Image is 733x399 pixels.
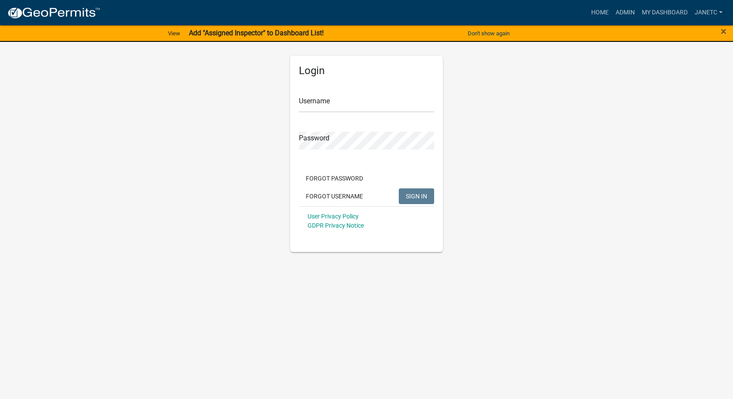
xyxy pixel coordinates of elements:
[399,188,434,204] button: SIGN IN
[308,213,359,220] a: User Privacy Policy
[588,4,612,21] a: Home
[612,4,638,21] a: Admin
[189,29,324,37] strong: Add "Assigned Inspector" to Dashboard List!
[299,188,370,204] button: Forgot Username
[299,171,370,186] button: Forgot Password
[638,4,691,21] a: My Dashboard
[299,65,434,77] h5: Login
[308,222,364,229] a: GDPR Privacy Notice
[406,192,427,199] span: SIGN IN
[721,26,726,37] button: Close
[164,26,184,41] a: View
[691,4,726,21] a: JanetC
[721,25,726,38] span: ×
[464,26,513,41] button: Don't show again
